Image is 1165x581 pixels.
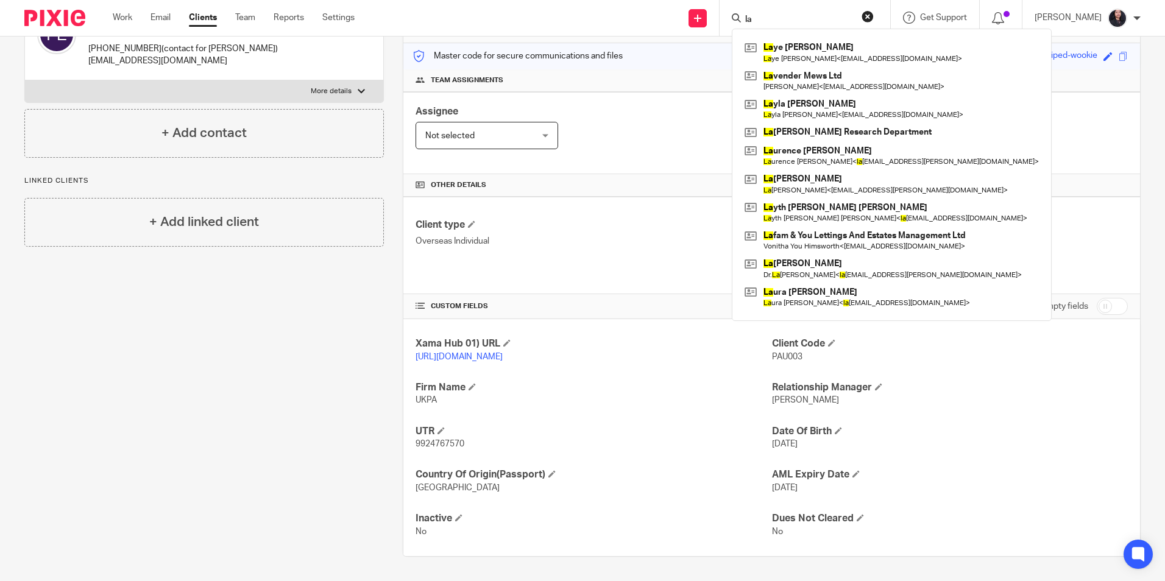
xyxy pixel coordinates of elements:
[772,396,839,404] span: [PERSON_NAME]
[416,396,437,404] span: UKPA
[1108,9,1127,28] img: MicrosoftTeams-image.jfif
[416,468,771,481] h4: Country Of Origin(Passport)
[920,13,967,22] span: Get Support
[862,10,874,23] button: Clear
[161,124,247,143] h4: + Add contact
[416,381,771,394] h4: Firm Name
[274,12,304,24] a: Reports
[24,176,384,186] p: Linked clients
[772,337,1128,350] h4: Client Code
[235,12,255,24] a: Team
[416,440,464,448] span: 9924767570
[413,50,623,62] p: Master code for secure communications and files
[425,132,475,140] span: Not selected
[416,107,458,116] span: Assignee
[772,484,798,492] span: [DATE]
[416,484,500,492] span: [GEOGRAPHIC_DATA]
[431,76,503,85] span: Team assignments
[431,180,486,190] span: Other details
[744,15,854,26] input: Search
[1018,300,1088,312] label: Show empty fields
[149,213,259,231] h4: + Add linked client
[416,425,771,438] h4: UTR
[416,301,771,311] h4: CUSTOM FIELDS
[772,440,798,448] span: [DATE]
[88,55,278,67] p: [EMAIL_ADDRESS][DOMAIN_NAME]
[772,527,783,536] span: No
[416,353,503,361] a: [URL][DOMAIN_NAME]
[772,512,1128,525] h4: Dues Not Cleared
[1035,12,1102,24] p: [PERSON_NAME]
[311,86,352,96] p: More details
[772,381,1128,394] h4: Relationship Manager
[113,12,132,24] a: Work
[88,43,278,55] p: [PHONE_NUMBER](contact for [PERSON_NAME])
[416,219,771,231] h4: Client type
[24,10,85,26] img: Pixie
[772,468,1128,481] h4: AML Expiry Date
[416,235,771,247] p: Overseas Individual
[189,12,217,24] a: Clients
[150,12,171,24] a: Email
[416,512,771,525] h4: Inactive
[772,353,802,361] span: PAU003
[772,425,1128,438] h4: Date Of Birth
[416,337,771,350] h4: Xama Hub 01) URL
[322,12,355,24] a: Settings
[416,527,427,536] span: No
